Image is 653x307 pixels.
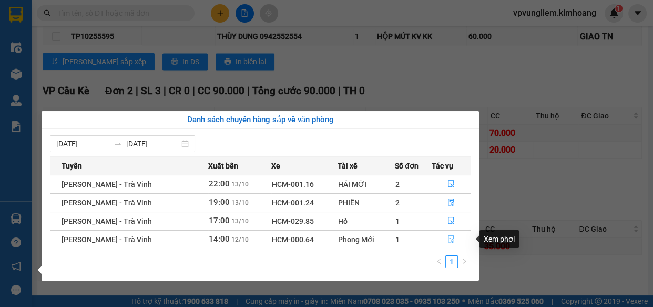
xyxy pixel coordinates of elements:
[209,234,230,244] span: 14:00
[447,180,455,189] span: file-done
[395,160,419,172] span: Số đơn
[209,179,230,189] span: 22:00
[432,213,470,230] button: file-done
[56,138,109,150] input: Từ ngày
[62,235,152,244] span: [PERSON_NAME] - Trà Vinh
[209,216,230,225] span: 17:00
[432,160,453,172] span: Tác vụ
[338,179,394,190] div: HẢI MỚI
[231,217,249,225] span: 13/10
[114,140,122,148] span: swap-right
[209,197,230,207] span: 19:00
[395,180,400,189] span: 2
[338,234,394,245] div: Phong Mới
[62,160,82,172] span: Tuyến
[433,255,445,268] li: Previous Page
[62,180,152,189] span: [PERSON_NAME] - Trà Vinh
[433,255,445,268] button: left
[231,199,249,206] span: 13/10
[445,255,458,268] li: 1
[432,194,470,211] button: file-done
[114,140,122,148] span: to
[271,160,280,172] span: Xe
[458,255,471,268] li: Next Page
[436,258,442,264] span: left
[432,231,470,248] button: file-done
[447,199,455,207] span: file-done
[479,230,519,248] div: Xem phơi
[272,199,314,207] span: HCM-001.24
[395,217,400,225] span: 1
[338,160,358,172] span: Tài xế
[458,255,471,268] button: right
[231,181,249,188] span: 13/10
[395,199,400,207] span: 2
[432,176,470,193] button: file-done
[231,236,249,243] span: 12/10
[447,235,455,244] span: file-done
[272,235,314,244] span: HCM-000.64
[272,217,314,225] span: HCM-029.85
[395,235,400,244] span: 1
[62,217,152,225] span: [PERSON_NAME] - Trà Vinh
[62,199,152,207] span: [PERSON_NAME] - Trà Vinh
[338,197,394,209] div: PHIÊN
[272,180,314,189] span: HCM-001.16
[461,258,467,264] span: right
[50,114,471,126] div: Danh sách chuyến hàng sắp về văn phòng
[338,215,394,227] div: Hố
[208,160,238,172] span: Xuất bến
[126,138,179,150] input: Đến ngày
[447,217,455,225] span: file-done
[446,256,457,268] a: 1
